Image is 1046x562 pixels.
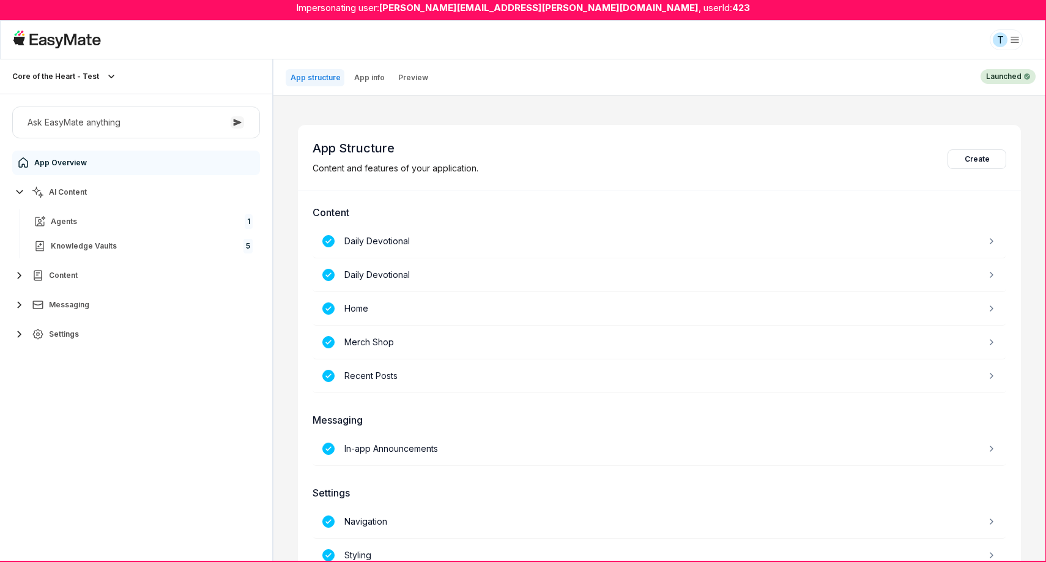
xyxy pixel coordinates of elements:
p: Merch Shop [344,335,394,349]
a: In-app Announcements [313,432,1006,466]
button: Settings [12,322,260,347]
p: App info [354,73,385,83]
a: Navigation [313,505,1006,539]
a: Agents1 [29,209,258,234]
span: Messaging [49,300,89,310]
a: Daily Devotional [313,258,1006,292]
a: Knowledge Vaults5 [29,234,258,258]
p: Styling [344,549,371,562]
div: T [993,32,1007,47]
span: Content [49,271,78,280]
button: AI Content [12,180,260,204]
button: Ask EasyMate anything [12,107,260,138]
strong: [PERSON_NAME][EMAIL_ADDRESS][PERSON_NAME][DOMAIN_NAME] [379,1,699,15]
a: Merch Shop [313,326,1006,359]
p: Home [344,302,368,315]
span: 1 [245,214,253,229]
p: Daily Devotional [344,268,410,282]
span: 5 [243,239,253,253]
h3: Settings [313,485,1006,500]
a: App Overview [12,151,260,175]
span: Settings [49,329,79,339]
h3: Content [313,205,1006,220]
strong: 423 [732,1,750,15]
span: Agents [51,217,77,227]
a: Daily Devotional [313,225,1006,258]
button: Content [12,263,260,288]
p: App Structure [313,140,478,157]
p: Preview [398,73,428,83]
span: Knowledge Vaults [51,241,117,251]
p: App structure [291,73,341,83]
h3: Messaging [313,413,1006,427]
button: Core of the Heart - Test [12,69,119,84]
p: Navigation [344,515,387,528]
button: Create [948,149,1006,169]
a: Recent Posts [313,359,1006,393]
a: Home [313,292,1006,326]
span: AI Content [49,187,87,197]
p: In-app Announcements [344,442,438,455]
p: Core of the Heart - Test [12,72,99,81]
button: Messaging [12,293,260,317]
p: Daily Devotional [344,234,410,248]
span: App Overview [34,158,87,168]
p: Recent Posts [344,369,398,383]
p: Launched [986,71,1022,82]
p: Content and features of your application. [313,162,478,175]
